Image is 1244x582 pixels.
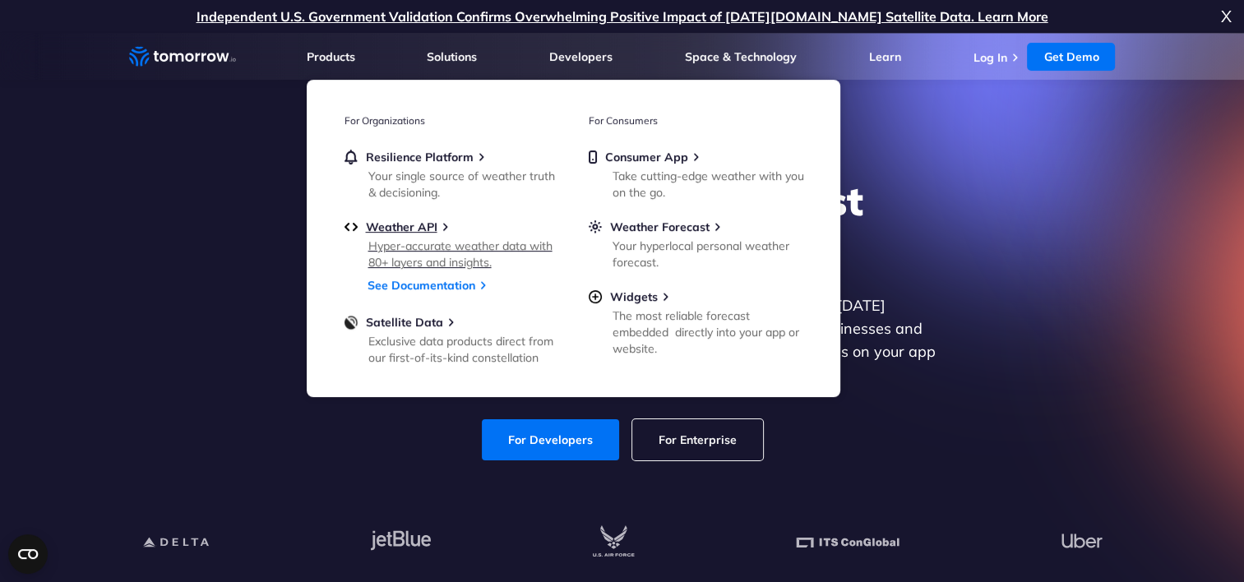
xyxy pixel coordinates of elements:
a: Weather APIHyper-accurate weather data with 80+ layers and insights. [345,219,558,267]
div: The most reliable forecast embedded directly into your app or website. [613,307,804,357]
h3: For Consumers [589,114,802,127]
a: Consumer AppTake cutting-edge weather with you on the go. [589,150,802,197]
div: Exclusive data products direct from our first-of-its-kind constellation [368,333,560,366]
img: plus-circle.svg [589,289,602,304]
img: api.svg [345,219,358,234]
a: Learn [869,49,901,64]
h1: Explore the World’s Best Weather API [305,176,940,275]
h3: For Organizations [345,114,558,127]
span: Widgets [610,289,658,304]
a: Developers [549,49,613,64]
a: Solutions [427,49,477,64]
a: Log In [973,50,1006,65]
a: WidgetsThe most reliable forecast embedded directly into your app or website. [589,289,802,353]
span: Weather Forecast [610,219,710,234]
img: bell.svg [345,150,358,164]
img: mobile.svg [589,150,597,164]
a: Satellite DataExclusive data products direct from our first-of-its-kind constellation [345,315,558,363]
button: Open CMP widget [8,534,48,574]
a: Weather ForecastYour hyperlocal personal weather forecast. [589,219,802,267]
a: See Documentation [368,278,475,293]
span: Resilience Platform [366,150,474,164]
div: Take cutting-edge weather with you on the go. [613,168,804,201]
div: Hyper-accurate weather data with 80+ layers and insights. [368,238,560,270]
a: Get Demo [1027,43,1115,71]
span: Satellite Data [366,315,443,330]
img: sun.svg [589,219,602,234]
span: Consumer App [605,150,688,164]
a: Home link [129,44,236,69]
div: Your hyperlocal personal weather forecast. [613,238,804,270]
a: For Developers [482,419,619,460]
span: Weather API [366,219,437,234]
a: Products [307,49,355,64]
a: Space & Technology [685,49,797,64]
img: satellite-data-menu.png [345,315,358,330]
div: Your single source of weather truth & decisioning. [368,168,560,201]
p: Get reliable and precise weather data through our free API. Count on [DATE][DOMAIN_NAME] for quic... [305,294,940,386]
a: Independent U.S. Government Validation Confirms Overwhelming Positive Impact of [DATE][DOMAIN_NAM... [197,8,1048,25]
a: Resilience PlatformYour single source of weather truth & decisioning. [345,150,558,197]
a: For Enterprise [632,419,763,460]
